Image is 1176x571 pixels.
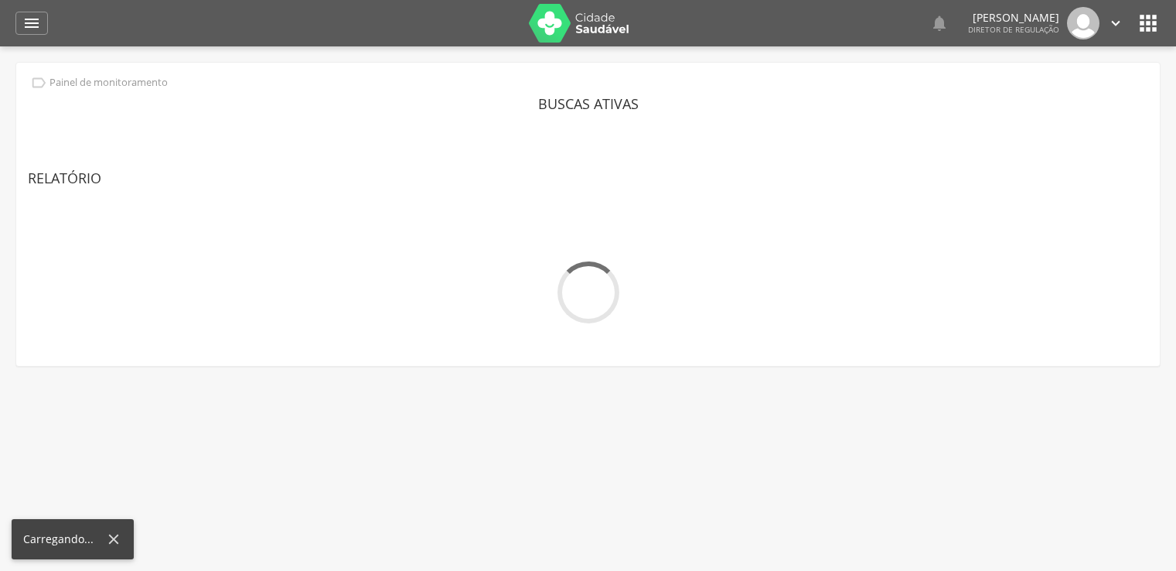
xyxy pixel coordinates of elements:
[49,77,168,89] p: Painel de monitoramento
[28,164,1148,192] header: Relatório
[1107,15,1124,32] i: 
[28,90,1148,118] header: Buscas ativas
[968,24,1059,35] span: Diretor de regulação
[22,14,41,32] i: 
[1107,7,1124,39] a: 
[30,74,47,91] i: 
[930,7,949,39] a: 
[1136,11,1161,36] i: 
[930,14,949,32] i: 
[15,12,48,35] a: 
[968,12,1059,23] p: [PERSON_NAME]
